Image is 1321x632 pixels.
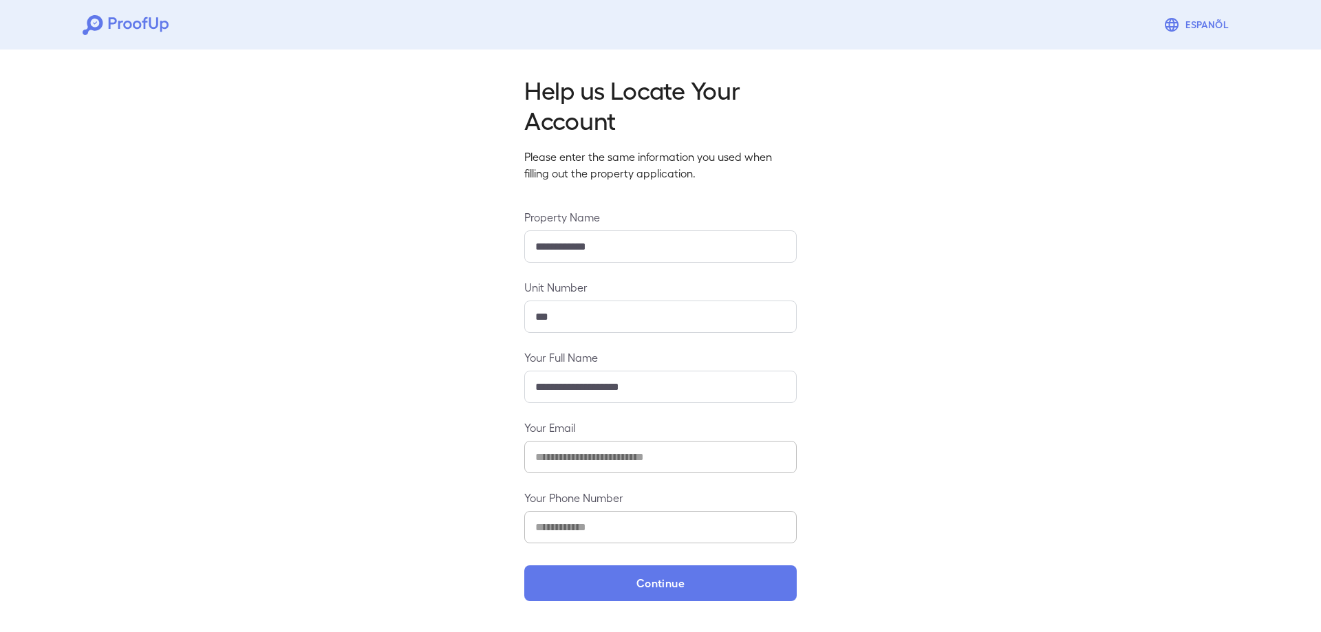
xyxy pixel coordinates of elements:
label: Your Full Name [524,349,797,365]
label: Unit Number [524,279,797,295]
h2: Help us Locate Your Account [524,74,797,135]
button: Espanõl [1158,11,1238,39]
button: Continue [524,565,797,601]
label: Your Email [524,419,797,435]
p: Please enter the same information you used when filling out the property application. [524,149,797,182]
label: Your Phone Number [524,490,797,505]
label: Property Name [524,209,797,225]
